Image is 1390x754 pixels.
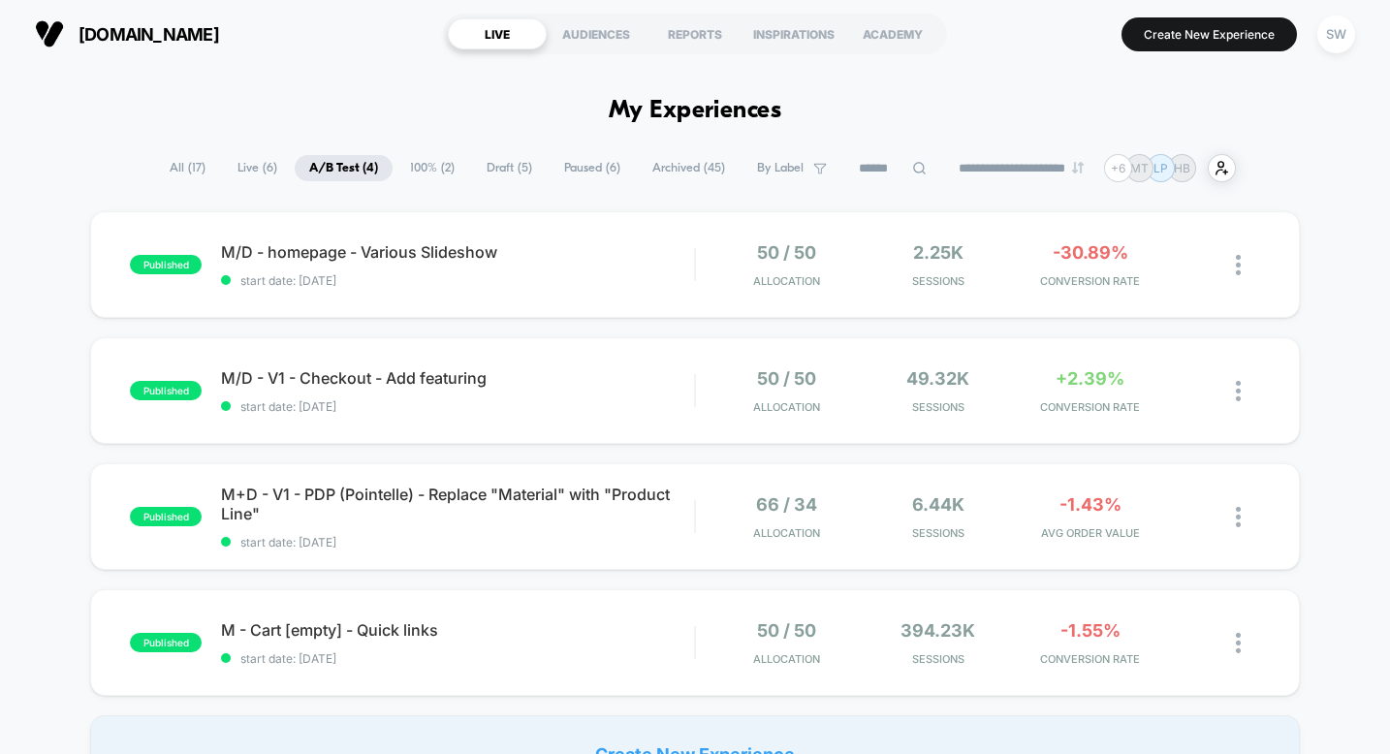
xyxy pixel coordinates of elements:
[867,652,1009,666] span: Sessions
[448,18,547,49] div: LIVE
[1019,526,1161,540] span: AVG ORDER VALUE
[550,155,635,181] span: Paused ( 6 )
[547,18,646,49] div: AUDIENCES
[1019,274,1161,288] span: CONVERSION RATE
[130,255,202,274] span: published
[1236,255,1241,275] img: close
[753,274,820,288] span: Allocation
[29,18,225,49] button: [DOMAIN_NAME]
[221,620,694,640] span: M - Cart [empty] - Quick links
[638,155,740,181] span: Archived ( 45 )
[221,273,694,288] span: start date: [DATE]
[906,368,969,389] span: 49.32k
[1059,494,1121,515] span: -1.43%
[221,485,694,523] span: M+D - V1 - PDP (Pointelle) - Replace "Material" with "Product Line"
[1104,154,1132,182] div: + 6
[130,507,202,526] span: published
[753,652,820,666] span: Allocation
[130,381,202,400] span: published
[395,155,469,181] span: 100% ( 2 )
[757,242,816,263] span: 50 / 50
[753,400,820,414] span: Allocation
[1174,161,1190,175] p: HB
[1019,652,1161,666] span: CONVERSION RATE
[221,368,694,388] span: M/D - V1 - Checkout - Add featuring
[221,399,694,414] span: start date: [DATE]
[913,242,964,263] span: 2.25k
[1236,507,1241,527] img: close
[35,19,64,48] img: Visually logo
[756,494,817,515] span: 66 / 34
[867,526,1009,540] span: Sessions
[867,274,1009,288] span: Sessions
[1311,15,1361,54] button: SW
[912,494,964,515] span: 6.44k
[223,155,292,181] span: Live ( 6 )
[900,620,975,641] span: 394.23k
[1019,400,1161,414] span: CONVERSION RATE
[295,155,393,181] span: A/B Test ( 4 )
[757,620,816,641] span: 50 / 50
[221,535,694,550] span: start date: [DATE]
[1130,161,1149,175] p: MT
[1153,161,1168,175] p: LP
[1056,368,1124,389] span: +2.39%
[221,651,694,666] span: start date: [DATE]
[472,155,547,181] span: Draft ( 5 )
[130,633,202,652] span: published
[1236,381,1241,401] img: close
[1060,620,1121,641] span: -1.55%
[757,161,804,175] span: By Label
[1236,633,1241,653] img: close
[744,18,843,49] div: INSPIRATIONS
[609,97,782,125] h1: My Experiences
[1121,17,1297,51] button: Create New Experience
[1053,242,1128,263] span: -30.89%
[1072,162,1084,173] img: end
[646,18,744,49] div: REPORTS
[221,242,694,262] span: M/D - homepage - Various Slideshow
[79,24,219,45] span: [DOMAIN_NAME]
[757,368,816,389] span: 50 / 50
[867,400,1009,414] span: Sessions
[155,155,220,181] span: All ( 17 )
[753,526,820,540] span: Allocation
[1317,16,1355,53] div: SW
[843,18,942,49] div: ACADEMY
